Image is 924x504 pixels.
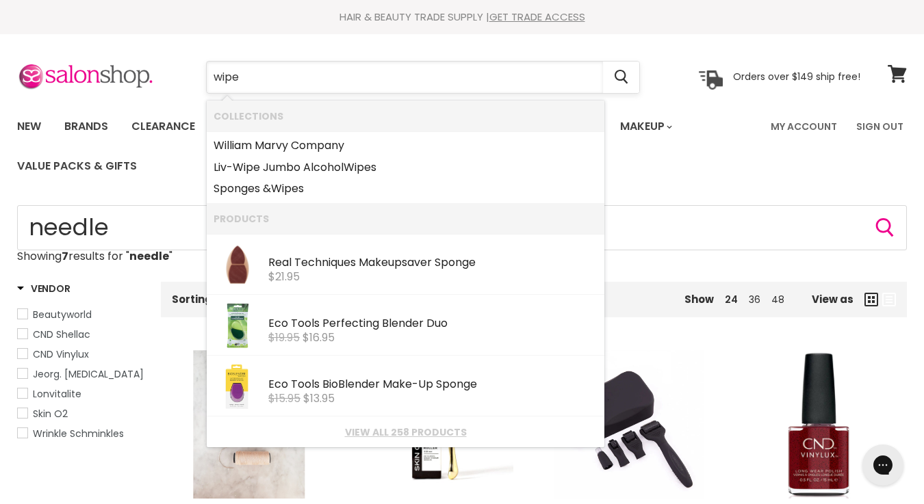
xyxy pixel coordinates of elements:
p: Orders over $149 ship free! [733,70,860,83]
li: Collections: Sponges & Wipes [207,178,604,203]
a: Value Packs & Gifts [7,152,147,181]
li: Products: Eco Tools Perfecting Blender Duo [207,295,604,356]
ul: Main menu [7,107,762,186]
a: Sponges &pes [214,178,598,200]
span: View as [812,293,854,305]
a: lliam Marvy Company [214,135,598,157]
li: View All [207,416,604,447]
a: Brands [54,112,118,141]
span: $21.95 [268,269,300,284]
b: Wi [344,159,357,175]
label: Sorting [172,293,212,305]
a: Jeorg. Hair Extensions [17,367,144,382]
span: Lonvitalite [33,387,81,401]
form: Product [17,205,907,250]
img: 10013000_RT_MSS_MakeupsaverSponge_OOPFront_2400x_77d8745d-3d04-458f-88b4-700050652df6.webp [214,241,261,289]
s: $19.95 [268,330,300,345]
a: 36 [749,293,760,306]
img: CND Vinylux Needles & Red [745,350,894,499]
input: Search [17,205,907,250]
a: 48 [771,293,784,306]
div: Eco Tools Perfecting Blender Duo [268,317,598,332]
a: Lonvitalite [17,386,144,401]
a: View all 258 products [214,427,598,438]
span: CND Shellac [33,328,90,341]
iframe: Gorgias live chat messenger [856,440,910,490]
a: Skin O2 [17,406,144,421]
a: Wrinkle Schminkles [17,426,144,441]
button: Search [874,217,896,239]
span: Wrinkle Schminkles [33,427,124,440]
a: New [7,112,51,141]
a: Beautyworld [17,307,144,322]
h3: Vendor [17,282,70,295]
a: Liv-pe Jumbo Alcoholpes [214,157,598,178]
div: Real Techniques Makeupsaver Sponge [268,256,598,271]
img: Jeorg Weft Thread & Needle Kit [193,350,305,499]
span: $13.95 [303,390,335,406]
a: GET TRADE ACCESS [489,10,585,24]
img: 04.61616SpongeDuo_1000x_6741d10c-c121-42e8-b9d1-16d7d6a48521.webp [214,302,261,349]
strong: needle [129,248,169,264]
li: Collections [207,101,604,131]
li: Collections: William Marvy Company [207,131,604,157]
li: Collections: Liv-Wipe Jumbo Alcohol Wipes [207,157,604,178]
p: Showing results for " " [17,250,907,263]
li: Products [207,203,604,234]
b: Wi [271,181,284,196]
span: CND Vinylux [33,347,89,361]
a: Sign Out [848,112,912,141]
input: Search [207,62,603,93]
b: Wi [233,159,246,175]
div: Eco Tools BioBlender Make-Up Sponge [268,378,598,393]
a: CND Shellac [17,327,144,342]
a: Jeorg Weft Thread & Needle Kit [175,350,324,499]
a: Clearance [121,112,205,141]
a: 24 [725,293,738,306]
li: Products: Real Techniques Makeupsaver Sponge [207,234,604,295]
img: bioblendersponge_1000x_3351ea90-15f1-42ef-95ef-9d1e4d9a03eb.webp [214,362,261,410]
span: Beautyworld [33,308,92,321]
span: Skin O2 [33,407,68,421]
a: Makeup [610,112,680,141]
button: Search [603,62,639,93]
a: CND Vinylux [17,347,144,362]
span: $16.95 [303,330,335,345]
b: Wi [214,137,227,153]
strong: 7 [62,248,68,264]
img: Lonvitalite Micro Needle Derma Roller Face & Body Kit [554,350,704,499]
li: Products: Eco Tools BioBlender Make-Up Sponge [207,356,604,416]
a: My Account [762,112,845,141]
form: Product [206,61,640,94]
span: Jeorg. [MEDICAL_DATA] [33,367,144,381]
s: $15.95 [268,390,300,406]
span: Show [684,292,714,306]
